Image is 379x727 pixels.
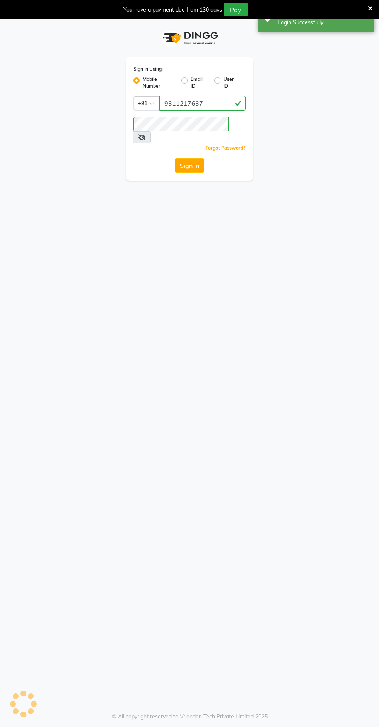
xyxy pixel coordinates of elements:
[133,66,163,73] label: Sign In Using:
[278,19,369,27] div: Login Successfully.
[191,76,208,90] label: Email ID
[133,117,229,131] input: Username
[159,96,246,111] input: Username
[224,3,248,16] button: Pay
[159,27,220,49] img: logo1.svg
[224,76,239,90] label: User ID
[143,76,175,90] label: Mobile Number
[175,158,204,173] button: Sign In
[205,145,246,151] a: Forgot Password?
[123,6,222,14] div: You have a payment due from 130 days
